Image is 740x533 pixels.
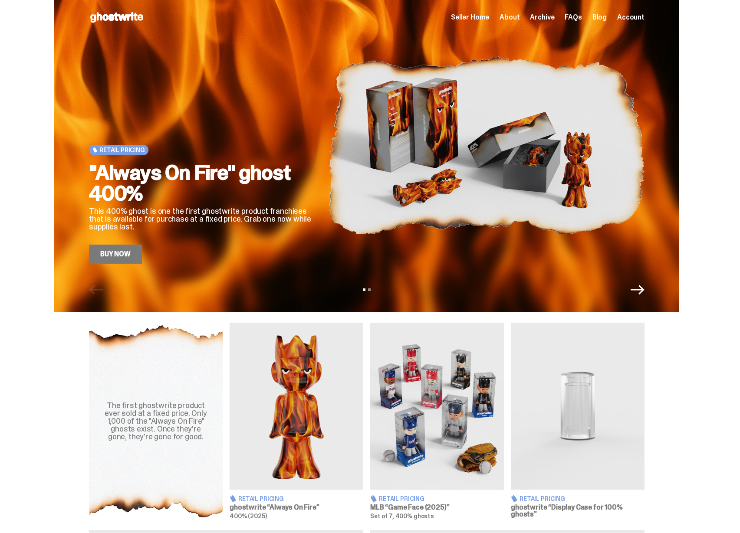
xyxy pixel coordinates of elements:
[370,504,504,511] h3: MLB “Game Face (2025)”
[631,283,645,297] button: Next
[230,504,363,511] h3: ghostwrite “Always On Fire”
[530,14,554,21] a: Archive
[511,504,645,518] h3: ghostwrite “Display Case for 100% ghosts”
[329,27,645,264] img: "Always On Fire" ghost 400%
[617,14,645,21] a: Account
[379,496,424,502] span: Retail Pricing
[500,14,520,21] a: About
[99,147,145,154] span: Retail Pricing
[520,496,565,502] span: Retail Pricing
[99,402,212,441] div: The first ghostwrite product ever sold at a fixed price. Only 1,000 of the "Always On Fire" ghost...
[89,207,315,231] p: This 400% ghost is one the first ghostwrite product franchises that is available for purchase at ...
[370,323,504,520] a: Game Face (2025) Retail Pricing
[511,323,645,490] img: Display Case for 100% ghosts
[230,512,266,520] span: 400% (2025)
[370,323,504,490] img: Game Face (2025)
[368,288,371,291] button: View slide 2
[451,14,489,21] a: Seller Home
[363,288,365,291] button: View slide 1
[592,14,607,21] a: Blog
[565,14,582,21] a: FAQs
[89,245,142,264] a: Buy Now
[230,323,363,490] img: Always On Fire
[511,323,645,520] a: Display Case for 100% ghosts Retail Pricing
[230,323,363,520] a: Always On Fire Retail Pricing
[89,162,315,204] h2: "Always On Fire" ghost 400%
[238,496,284,502] span: Retail Pricing
[370,512,434,520] span: Set of 7, 400% ghosts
